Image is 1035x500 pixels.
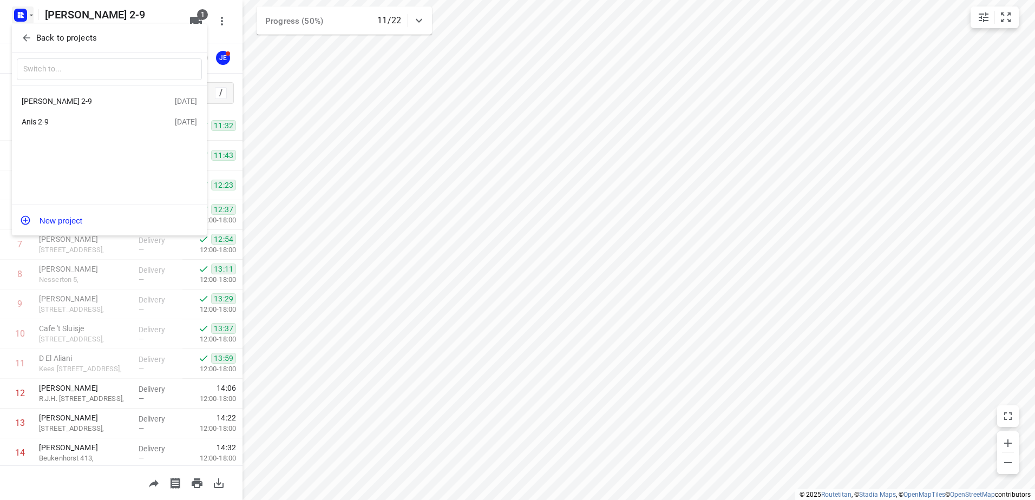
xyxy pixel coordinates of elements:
button: New project [12,209,207,231]
div: [DATE] [175,97,197,106]
div: [PERSON_NAME] 2-9 [22,97,146,106]
div: [DATE] [175,117,197,126]
div: Anis 2-9[DATE] [12,111,207,133]
input: Switch to... [17,58,202,81]
div: [PERSON_NAME] 2-9[DATE] [12,90,207,111]
div: Anis 2-9 [22,117,146,126]
p: Back to projects [36,32,97,44]
button: Back to projects [17,29,202,47]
